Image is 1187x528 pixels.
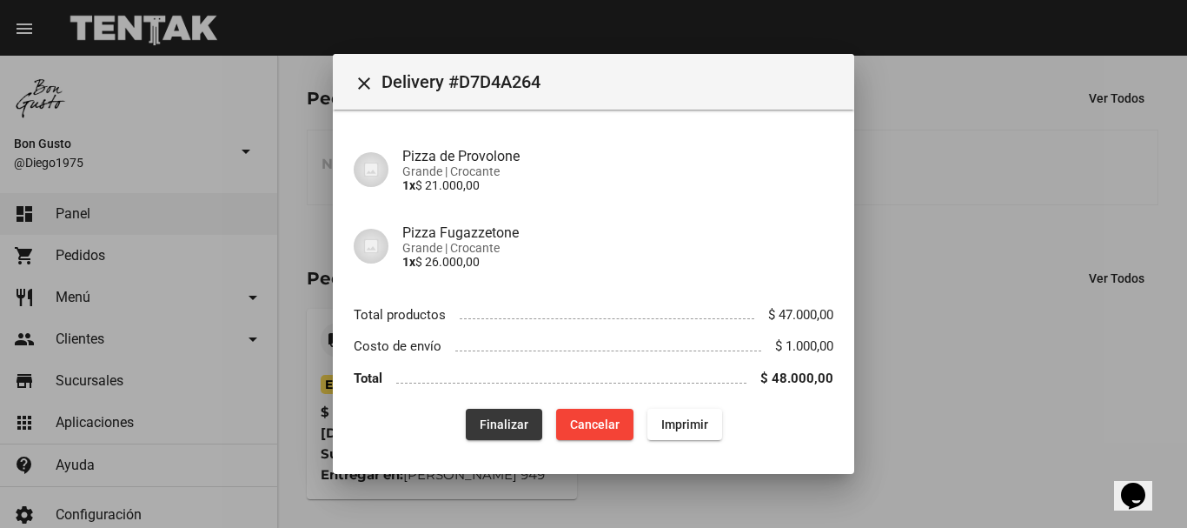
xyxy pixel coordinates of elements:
iframe: chat widget [1114,458,1170,511]
button: Finalizar [466,409,542,440]
button: Cancelar [556,409,633,440]
li: Total $ 48.000,00 [354,363,833,395]
h4: Pizza Fugazzetone [402,224,833,241]
span: Imprimir [661,418,708,431]
mat-icon: Cerrar [354,73,375,94]
img: 07c47add-75b0-4ce5-9aba-194f44787723.jpg [354,229,388,264]
span: Finalizar [480,418,528,431]
span: Grande | Crocante [402,241,833,255]
b: 1x [402,255,415,269]
h4: Pizza de Provolone [402,148,833,164]
span: Cancelar [570,418,620,431]
img: 07c47add-75b0-4ce5-9aba-194f44787723.jpg [354,152,388,187]
button: Imprimir [647,409,722,440]
p: $ 26.000,00 [402,255,833,269]
button: Cerrar [347,64,381,99]
span: Delivery #D7D4A264 [381,68,840,96]
span: Grande | Crocante [402,164,833,178]
b: 1x [402,178,415,192]
li: Total productos $ 47.000,00 [354,298,833,331]
p: $ 21.000,00 [402,178,833,192]
li: Costo de envío $ 1.000,00 [354,331,833,363]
